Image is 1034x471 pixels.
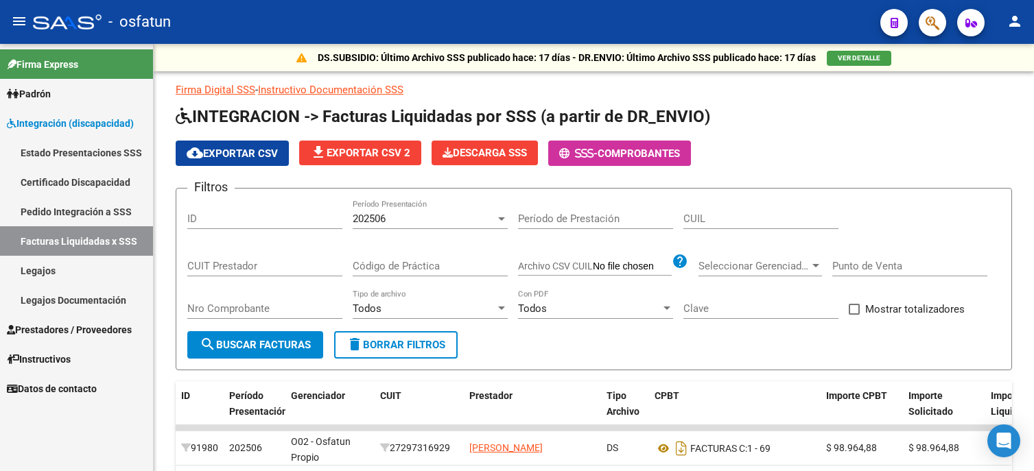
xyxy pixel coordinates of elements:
[7,57,78,72] span: Firma Express
[443,147,527,159] span: Descarga SSS
[181,390,190,401] span: ID
[258,84,403,96] a: Instructivo Documentación SSS
[827,51,891,66] button: VER DETALLE
[187,147,278,160] span: Exportar CSV
[7,381,97,396] span: Datos de contacto
[672,437,690,459] i: Descargar documento
[176,141,289,166] button: Exportar CSV
[108,7,171,37] span: - osfatun
[559,147,598,160] span: -
[690,443,747,454] span: FACTURAS C:
[518,261,593,271] span: Archivo CSV CUIL
[11,13,27,29] mat-icon: menu
[838,54,880,62] span: VER DETALLE
[865,301,965,317] span: Mostrar totalizadores
[176,381,224,442] datatable-header-cell: ID
[229,390,287,417] span: Período Presentación
[310,144,327,160] mat-icon: file_download
[353,213,386,225] span: 202506
[826,442,877,453] span: $ 98.964,88
[375,381,464,442] datatable-header-cell: CUIT
[187,145,203,161] mat-icon: cloud_download
[187,331,323,359] button: Buscar Facturas
[607,390,639,417] span: Tipo Archivo
[7,352,71,367] span: Instructivos
[187,178,235,197] h3: Filtros
[7,86,51,101] span: Padrón
[299,141,421,165] button: Exportar CSV 2
[353,302,381,315] span: Todos
[176,84,255,96] a: Firma Digital SSS
[432,141,538,165] button: Descarga SSS
[181,440,218,456] div: 91980
[432,141,538,166] app-download-masive: Descarga masiva de comprobantes (adjuntos)
[655,390,679,401] span: CPBT
[672,253,688,269] mat-icon: help
[607,442,618,453] span: DS
[7,322,132,337] span: Prestadores / Proveedores
[224,381,285,442] datatable-header-cell: Período Presentación
[7,116,134,131] span: Integración (discapacidad)
[200,336,216,352] mat-icon: search
[518,302,547,315] span: Todos
[987,424,1020,457] div: Open Intercom Messenger
[291,436,351,463] span: O02 - Osfatun Propio
[464,381,601,442] datatable-header-cell: Prestador
[229,442,262,453] span: 202506
[176,82,1012,97] p: -
[310,147,410,159] span: Exportar CSV 2
[903,381,985,442] datatable-header-cell: Importe Solicitado
[908,390,953,417] span: Importe Solicitado
[908,442,959,453] span: $ 98.964,88
[200,339,311,351] span: Buscar Facturas
[176,107,710,126] span: INTEGRACION -> Facturas Liquidadas por SSS (a partir de DR_ENVIO)
[548,141,691,166] button: -Comprobantes
[698,260,810,272] span: Seleccionar Gerenciador
[334,331,458,359] button: Borrar Filtros
[346,336,363,352] mat-icon: delete
[469,442,543,453] span: [PERSON_NAME]
[346,339,445,351] span: Borrar Filtros
[291,390,345,401] span: Gerenciador
[649,381,821,442] datatable-header-cell: CPBT
[821,381,903,442] datatable-header-cell: Importe CPBT
[285,381,375,442] datatable-header-cell: Gerenciador
[380,440,458,456] div: 27297316929
[469,390,513,401] span: Prestador
[826,390,887,401] span: Importe CPBT
[1007,13,1023,29] mat-icon: person
[380,390,401,401] span: CUIT
[598,147,680,160] span: Comprobantes
[655,437,815,459] div: 1 - 69
[601,381,649,442] datatable-header-cell: Tipo Archivo
[593,261,672,273] input: Archivo CSV CUIL
[318,50,816,65] p: DS.SUBSIDIO: Último Archivo SSS publicado hace: 17 días - DR.ENVIO: Último Archivo SSS publicado ...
